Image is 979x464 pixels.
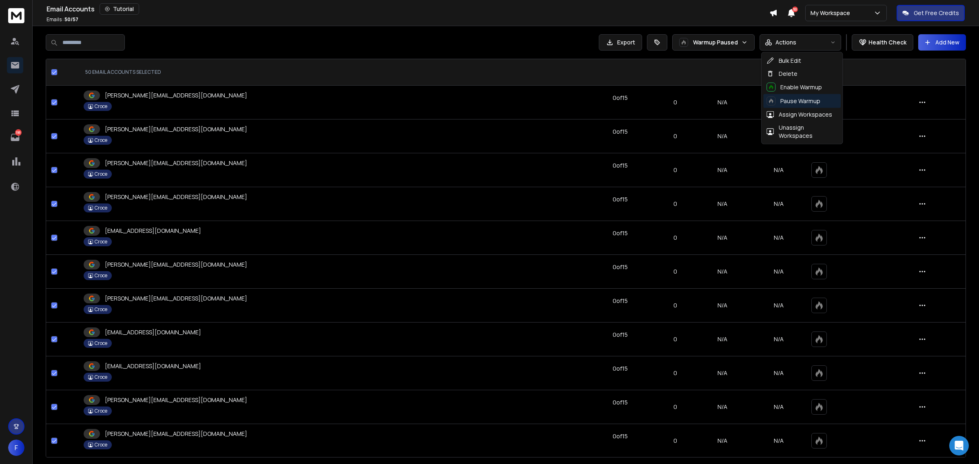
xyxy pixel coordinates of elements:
[694,289,750,323] td: N/A
[613,331,628,339] div: 0 of 15
[811,9,853,17] p: My Workspace
[613,229,628,237] div: 0 of 15
[661,200,690,208] p: 0
[766,110,832,119] div: Assign Workspaces
[47,3,769,15] div: Email Accounts
[105,328,201,336] p: [EMAIL_ADDRESS][DOMAIN_NAME]
[95,239,107,245] p: Croce
[661,335,690,343] p: 0
[694,221,750,255] td: N/A
[95,171,107,177] p: Croce
[105,294,247,303] p: [PERSON_NAME][EMAIL_ADDRESS][DOMAIN_NAME]
[599,34,642,51] button: Export
[694,187,750,221] td: N/A
[755,200,802,208] p: N/A
[613,398,628,407] div: 0 of 15
[661,98,690,106] p: 0
[694,255,750,289] td: N/A
[755,369,802,377] p: N/A
[755,98,802,106] p: N/A
[755,437,802,445] p: N/A
[7,129,23,146] a: 198
[661,403,690,411] p: 0
[613,365,628,373] div: 0 of 15
[694,356,750,390] td: N/A
[661,301,690,309] p: 0
[661,132,690,140] p: 0
[105,362,201,370] p: [EMAIL_ADDRESS][DOMAIN_NAME]
[852,34,913,51] button: Health Check
[105,396,247,404] p: [PERSON_NAME][EMAIL_ADDRESS][DOMAIN_NAME]
[105,227,201,235] p: [EMAIL_ADDRESS][DOMAIN_NAME]
[792,7,798,12] span: 50
[766,57,801,65] div: Bulk Edit
[95,103,107,110] p: Croce
[775,38,796,46] p: Actions
[613,94,628,102] div: 0 of 15
[613,161,628,170] div: 0 of 15
[661,437,690,445] p: 0
[766,124,837,140] div: Unassign Workspaces
[766,97,820,106] div: Pause Warmup
[613,195,628,203] div: 0 of 15
[755,234,802,242] p: N/A
[613,128,628,136] div: 0 of 15
[105,125,247,133] p: [PERSON_NAME][EMAIL_ADDRESS][DOMAIN_NAME]
[95,442,107,448] p: Croce
[949,436,969,455] div: Open Intercom Messenger
[897,5,965,21] button: Get Free Credits
[755,166,802,174] p: N/A
[661,166,690,174] p: 0
[661,369,690,377] p: 0
[755,335,802,343] p: N/A
[868,38,906,46] p: Health Check
[64,16,78,23] span: 50 / 57
[95,408,107,414] p: Croce
[613,263,628,271] div: 0 of 15
[95,306,107,313] p: Croce
[694,323,750,356] td: N/A
[85,69,578,75] div: 50 EMAIL ACCOUNTS SELECTED
[694,390,750,424] td: N/A
[693,38,738,46] p: Warmup Paused
[105,193,247,201] p: [PERSON_NAME][EMAIL_ADDRESS][DOMAIN_NAME]
[95,272,107,279] p: Croce
[766,83,822,92] div: Enable Warmup
[105,91,247,99] p: [PERSON_NAME][EMAIL_ADDRESS][DOMAIN_NAME]
[613,297,628,305] div: 0 of 15
[661,234,690,242] p: 0
[755,403,802,411] p: N/A
[694,153,750,187] td: N/A
[95,137,107,144] p: Croce
[47,16,78,23] p: Emails :
[694,119,750,153] td: N/A
[8,440,24,456] button: F
[914,9,959,17] p: Get Free Credits
[661,267,690,276] p: 0
[755,132,802,140] p: N/A
[766,70,797,78] div: Delete
[95,340,107,347] p: Croce
[95,205,107,211] p: Croce
[105,430,247,438] p: [PERSON_NAME][EMAIL_ADDRESS][DOMAIN_NAME]
[755,267,802,276] p: N/A
[105,261,247,269] p: [PERSON_NAME][EMAIL_ADDRESS][DOMAIN_NAME]
[694,86,750,119] td: N/A
[755,301,802,309] p: N/A
[918,34,966,51] button: Add New
[105,159,247,167] p: [PERSON_NAME][EMAIL_ADDRESS][DOMAIN_NAME]
[694,424,750,458] td: N/A
[613,432,628,440] div: 0 of 15
[15,129,22,136] p: 198
[95,374,107,380] p: Croce
[100,3,139,15] button: Tutorial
